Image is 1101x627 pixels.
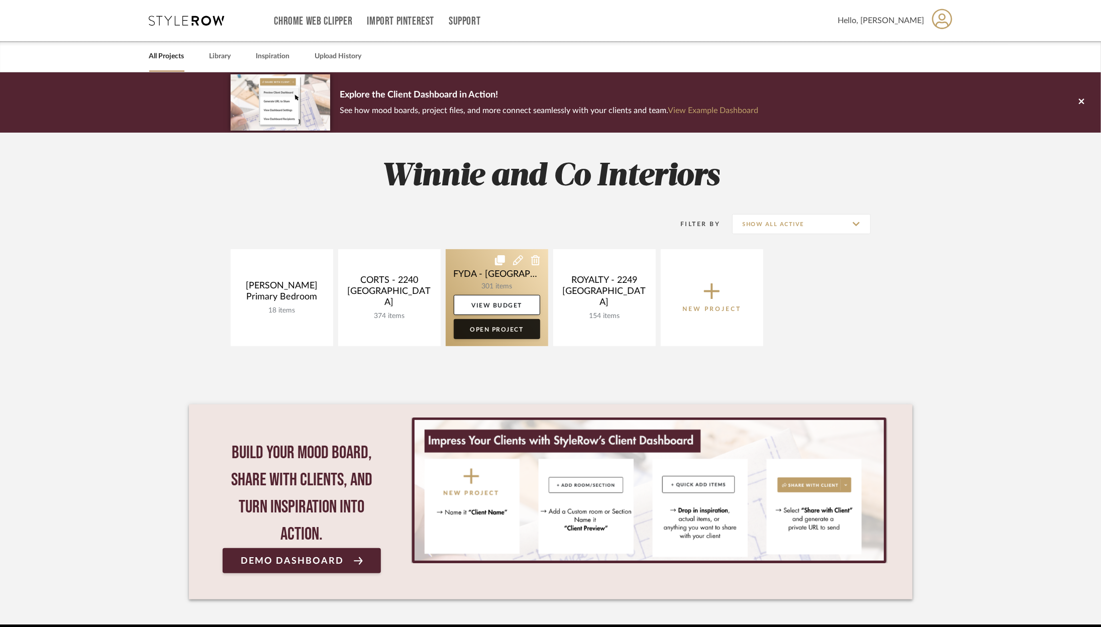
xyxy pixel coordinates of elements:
div: 154 items [561,312,648,321]
div: ROYALTY - 2249 [GEOGRAPHIC_DATA] [561,275,648,312]
p: Explore the Client Dashboard in Action! [340,87,759,103]
img: StyleRow_Client_Dashboard_Banner__1_.png [415,420,883,561]
a: Inspiration [256,50,290,63]
div: 374 items [346,312,433,321]
p: New Project [682,304,741,314]
a: Demo Dashboard [223,548,381,573]
div: 18 items [239,306,325,315]
a: All Projects [149,50,184,63]
span: Hello, [PERSON_NAME] [838,15,925,27]
p: See how mood boards, project files, and more connect seamlessly with your clients and team. [340,103,759,118]
a: Upload History [315,50,362,63]
div: [PERSON_NAME] Primary Bedroom [239,280,325,306]
button: New Project [661,249,763,346]
div: 0 [411,417,887,563]
a: Import Pinterest [367,17,434,26]
div: CORTS - 2240 [GEOGRAPHIC_DATA] [346,275,433,312]
div: Filter By [668,219,721,229]
a: Support [449,17,480,26]
span: Demo Dashboard [241,556,344,566]
img: d5d033c5-7b12-40c2-a960-1ecee1989c38.png [231,74,330,130]
a: View Budget [454,295,540,315]
a: Chrome Web Clipper [274,17,353,26]
div: Build your mood board, share with clients, and turn inspiration into action. [223,440,381,548]
a: Open Project [454,319,540,339]
a: View Example Dashboard [668,107,759,115]
h2: Winnie and Co Interiors [189,158,913,195]
a: Library [210,50,231,63]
